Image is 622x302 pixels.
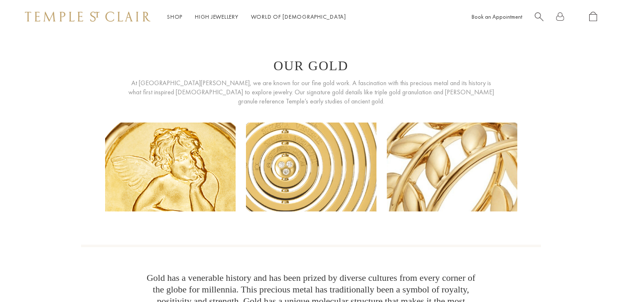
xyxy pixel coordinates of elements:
img: our-gold2_628x.png [246,123,376,211]
span: At [GEOGRAPHIC_DATA][PERSON_NAME], we are known for our fine gold work. A fascination with this p... [125,79,497,106]
h1: Our Gold [273,58,348,74]
a: Book an Appointment [472,13,522,20]
a: High JewelleryHigh Jewellery [195,13,238,20]
a: World of [DEMOGRAPHIC_DATA]World of [DEMOGRAPHIC_DATA] [251,13,346,20]
img: our-gold3_900x.png [387,123,517,211]
img: Temple St. Clair [25,12,150,22]
a: Open Shopping Bag [589,12,597,22]
a: Search [535,12,543,22]
nav: Main navigation [167,12,346,22]
img: our-gold1_628x.png [105,123,236,211]
a: ShopShop [167,13,182,20]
